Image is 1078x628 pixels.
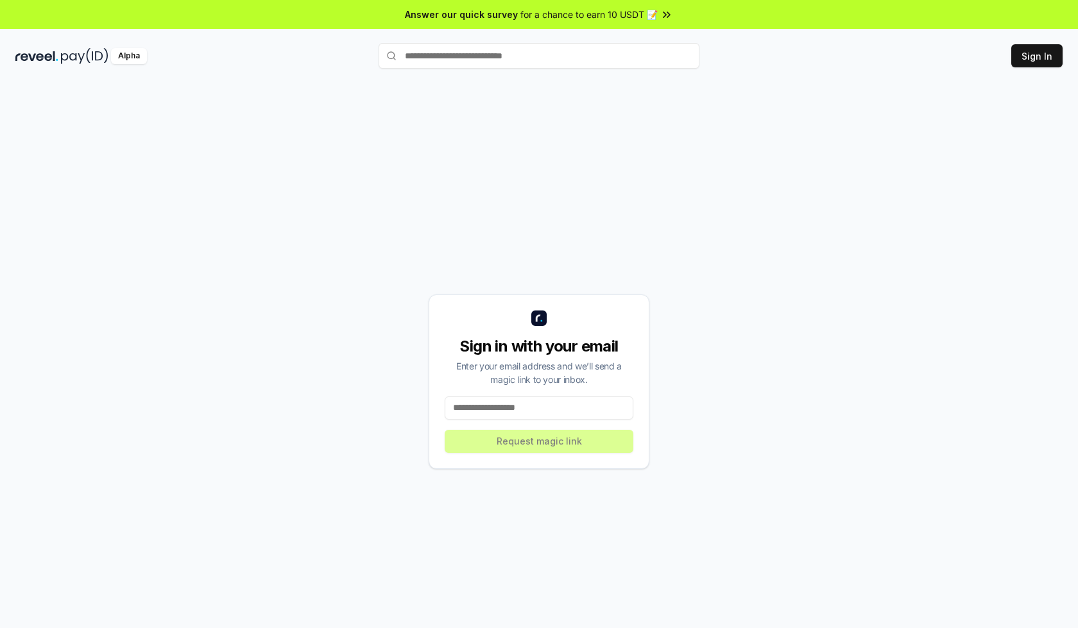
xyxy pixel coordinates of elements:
[445,336,633,357] div: Sign in with your email
[405,8,518,21] span: Answer our quick survey
[61,48,108,64] img: pay_id
[111,48,147,64] div: Alpha
[1011,44,1063,67] button: Sign In
[520,8,658,21] span: for a chance to earn 10 USDT 📝
[15,48,58,64] img: reveel_dark
[531,310,547,326] img: logo_small
[445,359,633,386] div: Enter your email address and we’ll send a magic link to your inbox.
